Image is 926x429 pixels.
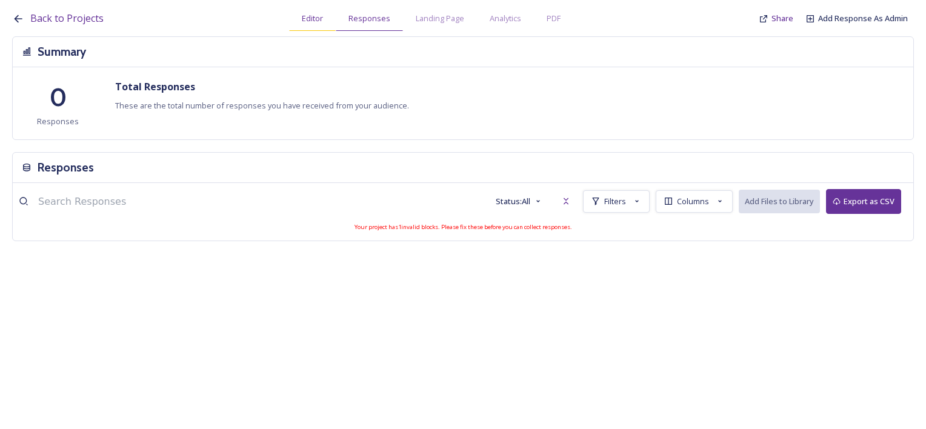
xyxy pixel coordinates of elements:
[739,190,820,213] button: Add Files to Library
[771,13,793,24] span: Share
[416,13,464,24] span: Landing Page
[37,116,79,127] span: Responses
[677,196,709,207] span: Columns
[115,100,409,111] span: These are the total number of responses you have received from your audience.
[604,196,626,207] span: Filters
[30,12,104,25] span: Back to Projects
[115,80,195,93] strong: Total Responses
[348,13,390,24] span: Responses
[818,13,908,24] a: Add Response As Admin
[547,13,561,24] span: PDF
[30,11,104,26] a: Back to Projects
[490,190,549,213] button: Status:All
[302,13,323,24] span: Editor
[490,13,521,24] span: Analytics
[38,159,94,176] h3: Responses
[826,189,901,214] button: Export as CSV
[38,43,86,61] h3: Summary
[355,223,572,231] span: Your project has 1 invalid blocks. Please fix these before you can collect responses.
[32,189,214,213] input: Search Responses
[50,79,67,116] h1: 0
